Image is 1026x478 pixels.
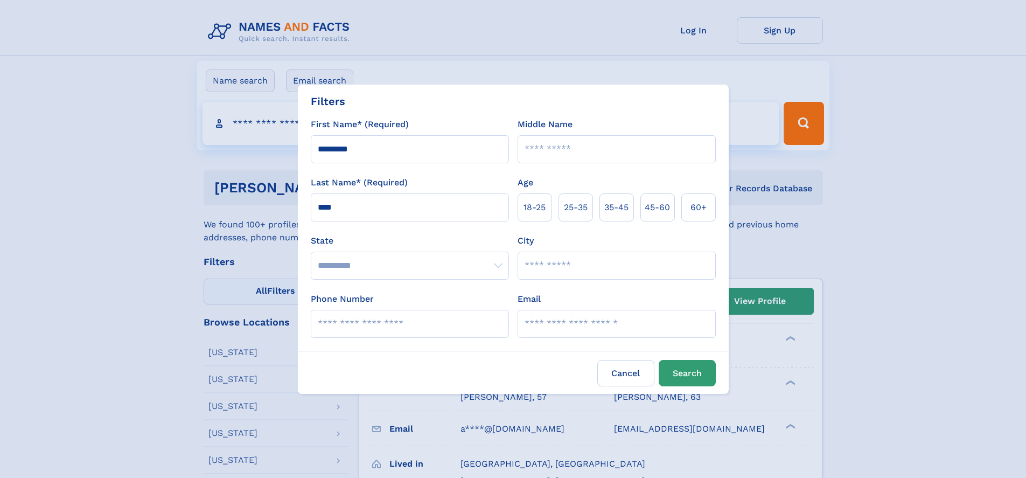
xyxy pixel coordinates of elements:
span: 60+ [690,201,707,214]
label: Middle Name [518,118,573,131]
label: City [518,234,534,247]
button: Search [659,360,716,386]
span: 35‑45 [604,201,629,214]
label: Last Name* (Required) [311,176,408,189]
label: State [311,234,509,247]
span: 25‑35 [564,201,588,214]
label: Cancel [597,360,654,386]
label: Phone Number [311,293,374,306]
span: 45‑60 [645,201,670,214]
div: Filters [311,93,345,109]
label: First Name* (Required) [311,118,409,131]
label: Email [518,293,541,306]
span: 18‑25 [524,201,546,214]
label: Age [518,176,533,189]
